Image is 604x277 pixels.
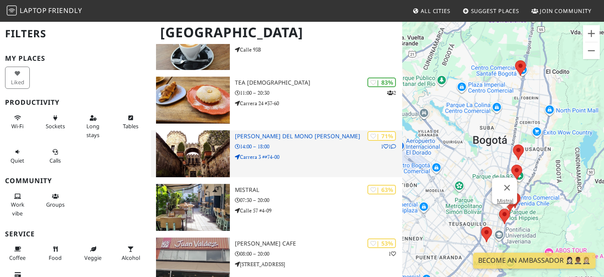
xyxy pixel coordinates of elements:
[156,184,230,231] img: Mistral
[540,7,591,15] span: Join Community
[151,184,403,231] a: Mistral | 63% Mistral 07:30 – 20:00 Calle 57 #4-09
[49,254,62,261] span: Food
[381,142,396,150] p: 1 1
[235,153,403,161] p: Carrera 3 ##74-00
[20,6,47,15] span: Laptop
[497,198,513,204] a: Mistral
[123,122,138,130] span: Work-friendly tables
[49,157,61,164] span: Video/audio calls
[5,242,30,264] button: Coffee
[367,185,396,194] div: | 63%
[583,25,600,42] button: Acercar
[235,99,403,107] p: Carrera 24 #37-60
[11,122,23,130] span: Stable Wi-Fi
[5,54,146,62] h3: My Places
[118,242,143,264] button: Alcohol
[7,4,82,18] a: LaptopFriendly LaptopFriendly
[235,79,403,86] h3: Tea [DEMOGRAPHIC_DATA]
[122,254,140,261] span: Alcohol
[235,207,403,215] p: Calle 57 #4-09
[43,242,68,264] button: Food
[5,189,30,220] button: Work vibe
[81,242,105,264] button: Veggie
[235,142,403,150] p: 14:00 – 18:00
[235,250,403,258] p: 08:00 – 20:00
[5,21,146,47] h2: Filters
[5,230,146,238] h3: Service
[367,238,396,248] div: | 53%
[583,42,600,59] button: Alejar
[43,145,68,167] button: Calls
[154,21,401,44] h1: [GEOGRAPHIC_DATA]
[235,89,403,97] p: 11:00 – 20:30
[5,177,146,185] h3: Community
[528,3,595,18] a: Join Community
[388,250,396,258] p: 1
[471,7,520,15] span: Suggest Places
[84,254,102,261] span: Veggie
[10,157,24,164] span: Quiet
[11,201,24,217] span: People working
[151,130,403,177] a: Castillo Del Mono Osorio | 71% 11 [PERSON_NAME] Del Mono [PERSON_NAME] 14:00 – 18:00 Carrera 3 ##...
[409,3,454,18] a: All Cities
[235,240,403,247] h3: [PERSON_NAME] Cafe
[86,122,99,138] span: Long stays
[367,131,396,141] div: | 71%
[7,5,17,16] img: LaptopFriendly
[156,77,230,124] img: Tea Temple
[387,89,396,97] p: 2
[235,196,403,204] p: 07:30 – 20:00
[497,178,517,198] button: Cerrar
[9,254,26,261] span: Coffee
[235,260,403,268] p: [STREET_ADDRESS]
[151,77,403,124] a: Tea Temple | 83% 2 Tea [DEMOGRAPHIC_DATA] 11:00 – 20:30 Carrera 24 #37-60
[459,3,523,18] a: Suggest Places
[156,130,230,177] img: Castillo Del Mono Osorio
[46,122,65,130] span: Power sockets
[421,7,450,15] span: All Cities
[5,145,30,167] button: Quiet
[235,133,403,140] h3: [PERSON_NAME] Del Mono [PERSON_NAME]
[367,78,396,87] div: | 83%
[473,253,596,269] a: Become an Ambassador 🤵🏻‍♀️🤵🏾‍♂️🤵🏼‍♀️
[5,111,30,133] button: Wi-Fi
[48,6,82,15] span: Friendly
[43,111,68,133] button: Sockets
[5,98,146,106] h3: Productivity
[46,201,65,208] span: Group tables
[118,111,143,133] button: Tables
[81,111,105,142] button: Long stays
[235,186,403,194] h3: Mistral
[43,189,68,212] button: Groups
